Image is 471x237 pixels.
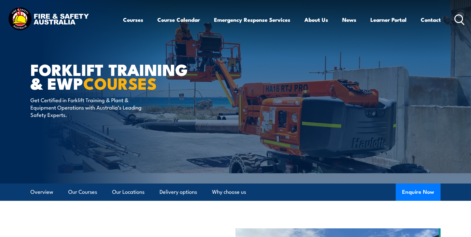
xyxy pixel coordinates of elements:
a: Contact [421,11,441,28]
strong: COURSES [83,70,157,95]
a: Course Calendar [157,11,200,28]
a: Why choose us [212,184,246,200]
a: Learner Portal [370,11,407,28]
a: Overview [30,184,53,200]
a: News [342,11,356,28]
a: Emergency Response Services [214,11,290,28]
h1: Forklift Training & EWP [30,62,189,90]
a: Our Courses [68,184,97,200]
a: Delivery options [160,184,197,200]
a: Our Locations [112,184,145,200]
p: Get Certified in Forklift Training & Plant & Equipment Operations with Australia’s Leading Safety... [30,96,147,118]
a: About Us [304,11,328,28]
a: Courses [123,11,143,28]
button: Enquire Now [396,184,441,201]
